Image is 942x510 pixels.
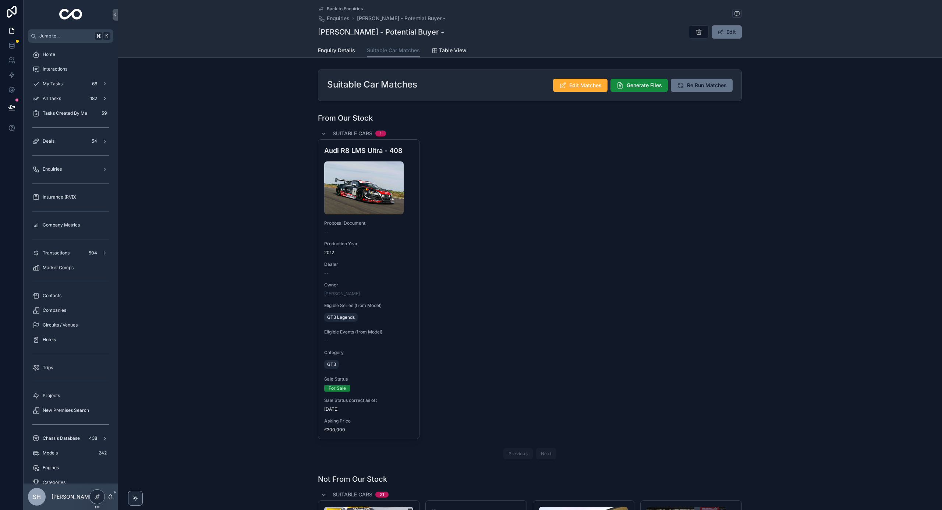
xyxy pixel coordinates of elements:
[43,110,87,116] span: Tasks Created By Me
[380,492,384,497] div: 21
[43,265,74,271] span: Market Comps
[43,194,77,200] span: Insurance (RVD)
[86,249,99,257] div: 504
[610,79,668,92] button: Generate Files
[43,138,54,144] span: Deals
[28,318,113,332] a: Circuits / Venues
[439,47,467,54] span: Table View
[28,361,113,374] a: Trips
[318,113,373,123] h1: From Our Stock
[318,44,355,58] a: Enquiry Details
[43,51,55,57] span: Home
[324,303,413,309] span: Eligible Series (from Model)
[671,79,733,92] button: Re Run Matches
[43,307,66,313] span: Companies
[39,33,92,39] span: Jump to...
[59,9,82,21] img: App logo
[43,450,58,456] span: Models
[553,79,608,92] button: Edit Matches
[28,29,113,43] button: Jump to...K
[569,82,602,89] span: Edit Matches
[43,222,80,228] span: Company Metrics
[28,261,113,274] a: Market Comps
[43,365,53,371] span: Trips
[43,250,70,256] span: Transactions
[43,81,63,87] span: My Tasks
[357,15,445,22] a: [PERSON_NAME] - Potential Buyer -
[324,250,413,256] span: 2012
[28,289,113,302] a: Contacts
[318,474,387,484] h1: Not From Our Stock
[324,418,413,424] span: Asking Price
[329,385,346,392] div: For Sale
[28,432,113,445] a: Chassis Database438
[43,435,80,441] span: Chassis Database
[104,33,110,39] span: K
[96,449,109,457] div: 242
[318,27,444,37] h1: [PERSON_NAME] - Potential Buyer -
[28,404,113,417] a: New Premises Search
[324,360,339,369] a: GT3
[28,163,113,176] a: Enquiries
[33,492,41,501] span: SH
[324,220,413,226] span: Proposal Document
[324,397,413,403] span: Sale Status correct as of:
[52,493,94,500] p: [PERSON_NAME]
[327,314,355,320] span: GT3 Legends
[324,229,329,235] span: --
[28,107,113,120] a: Tasks Created By Me59
[324,161,404,214] img: DSC03798.jpeg
[627,82,662,89] span: Generate Files
[28,461,113,474] a: Engines
[99,109,109,118] div: 59
[380,131,382,136] div: 1
[324,146,413,156] h4: Audi R8 LMS Ultra - 408
[28,48,113,61] a: Home
[43,66,67,72] span: Interactions
[324,241,413,247] span: Production Year
[327,361,336,367] span: GT3
[327,6,363,12] span: Back to Enquiries
[43,479,65,485] span: Categories
[333,130,372,137] span: Suitable Cars
[89,137,99,146] div: 54
[43,393,60,399] span: Projects
[43,337,56,343] span: Hotels
[28,389,113,402] a: Projects
[327,79,417,90] h2: Suitable Car Matches
[318,15,350,22] a: Enquiries
[28,77,113,90] a: My Tasks66
[318,6,363,12] a: Back to Enquiries
[687,82,727,89] span: Re Run Matches
[367,47,420,54] span: Suitable Car Matches
[324,282,413,288] span: Owner
[324,313,358,322] a: GT3 Legends
[712,25,742,39] button: Edit
[28,246,113,260] a: Transactions504
[324,291,360,297] a: [PERSON_NAME]
[318,47,355,54] span: Enquiry Details
[432,44,467,58] a: Table View
[333,491,372,498] span: Suitable Cars
[28,92,113,105] a: All Tasks182
[90,79,99,88] div: 66
[88,94,99,103] div: 182
[28,446,113,460] a: Models242
[28,190,113,204] a: Insurance (RVD)
[367,44,420,58] a: Suitable Car Matches
[28,218,113,232] a: Company Metrics
[324,350,413,356] span: Category
[24,43,118,484] div: scrollable content
[327,15,350,22] span: Enquiries
[28,304,113,317] a: Companies
[28,333,113,346] a: Hotels
[324,376,413,382] span: Sale Status
[324,329,413,335] span: Eligible Events (from Model)
[43,407,89,413] span: New Premises Search
[43,166,62,172] span: Enquiries
[324,427,413,433] span: £300,000
[28,476,113,489] a: Categories
[324,270,329,276] span: --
